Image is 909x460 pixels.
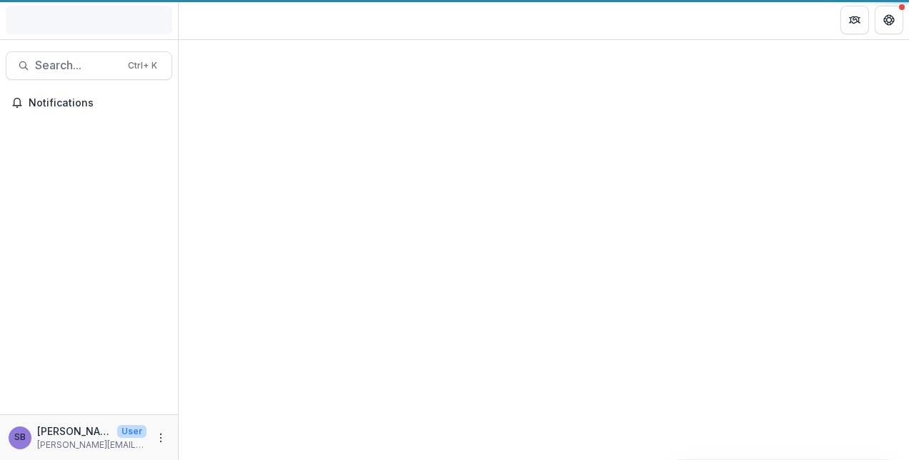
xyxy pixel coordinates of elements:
div: Sascha Bendt [14,433,26,442]
p: [PERSON_NAME][EMAIL_ADDRESS][DOMAIN_NAME] [37,439,146,451]
button: Notifications [6,91,172,114]
span: Notifications [29,97,167,109]
button: Search... [6,51,172,80]
button: Partners [840,6,869,34]
p: User [117,425,146,438]
p: [PERSON_NAME] [37,424,111,439]
span: Search... [35,59,119,72]
button: More [152,429,169,446]
nav: breadcrumb [184,9,245,30]
div: Ctrl + K [125,58,160,74]
button: Get Help [875,6,903,34]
